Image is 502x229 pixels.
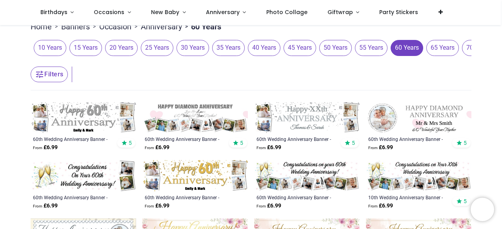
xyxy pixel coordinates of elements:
[31,67,67,82] button: Filters
[33,136,113,142] a: 60th Wedding Anniversary Banner - Silver Party Design
[464,198,467,205] span: 5
[40,8,67,16] span: Birthdays
[33,144,58,151] strong: £ 6.99
[391,40,423,56] span: 60 Years
[33,146,42,150] span: From
[254,102,360,134] img: Personalised 60th Wedding Anniversary Banner - Silver Celebration Design - 4 Photo Upload
[141,21,182,32] a: Anniversary
[316,40,352,56] button: 50 Years
[33,194,113,200] a: 60th Wedding Anniversary Banner - Champagne Design
[142,102,248,134] img: Personalised 60th Wedding Anniversary Banner - Diamond - 9 Photo upload
[102,40,138,56] button: 20 Years
[266,8,307,16] span: Photo Collage
[206,8,240,16] span: Anniversary
[368,146,378,150] span: From
[52,23,61,31] span: >
[138,40,173,56] button: 25 Years
[94,8,124,16] span: Occasions
[256,136,337,142] a: 60th Wedding Anniversary Banner - Silver Celebration Design
[284,40,316,56] span: 45 Years
[471,198,494,221] iframe: Brevo live chat
[34,40,66,56] span: 10 Years
[462,40,495,56] span: 70 Years
[355,40,387,56] span: 55 Years
[254,160,360,192] img: Personalised 60th Wedding Anniversary Banner - Champagne Design - 9 Photo Upload
[33,204,42,208] span: From
[256,202,281,210] strong: £ 6.99
[31,21,52,32] a: Home
[240,139,243,146] span: 5
[423,40,459,56] button: 65 Years
[141,40,173,56] span: 25 Years
[33,202,58,210] strong: £ 6.99
[99,21,131,32] a: Occasion
[182,21,221,32] li: 60 Years
[426,40,459,56] span: 65 Years
[368,194,449,200] a: 10th Wedding Anniversary Banner - Champagne Design
[256,146,266,150] span: From
[145,144,169,151] strong: £ 6.99
[212,40,245,56] span: 35 Years
[176,40,209,56] span: 30 Years
[368,144,393,151] strong: £ 6.99
[280,40,316,56] button: 45 Years
[209,40,245,56] button: 35 Years
[368,136,449,142] a: 60th Wedding Anniversary Banner - Diamond
[352,139,355,146] span: 5
[248,40,280,56] span: 40 Years
[245,40,280,56] button: 40 Years
[61,21,90,32] a: Banners
[145,146,154,150] span: From
[31,102,136,134] img: Personalised 60th Wedding Anniversary Banner - Silver Party Design - Custom Text & 4 Photo Upload
[366,102,471,134] img: Personalised 60th Wedding Anniversary Banner - Diamond - 1 Photo upload
[368,204,378,208] span: From
[387,40,423,56] button: 60 Years
[182,23,191,31] span: >
[256,144,281,151] strong: £ 6.99
[66,40,102,56] button: 15 Years
[352,40,387,56] button: 55 Years
[145,204,154,208] span: From
[327,8,353,16] span: Giftwrap
[145,202,169,210] strong: £ 6.99
[368,202,393,210] strong: £ 6.99
[69,40,102,56] span: 15 Years
[31,40,66,56] button: 10 Years
[256,194,337,200] a: 60th Wedding Anniversary Banner - Champagne Design
[379,8,418,16] span: Party Stickers
[90,23,99,31] span: >
[173,40,209,56] button: 30 Years
[366,160,471,192] img: Personalised 10th Wedding Anniversary Banner - Champagne Design - 9 Photo Upload
[459,40,495,56] button: 70 Years
[464,139,467,146] span: 5
[256,204,266,208] span: From
[145,136,225,142] a: 60th Wedding Anniversary Banner - Diamond
[129,139,132,146] span: 5
[145,194,225,200] a: 60th Wedding Anniversary Banner - Celebration Design
[131,23,141,31] span: >
[31,160,136,192] img: Personalised 60th Wedding Anniversary Banner - Champagne Design - 2 Photo Upload
[105,40,138,56] span: 20 Years
[151,8,179,16] span: New Baby
[142,160,248,192] img: Personalised 60th Wedding Anniversary Banner - Celebration Design - Custom Text & 4 Photo Upload
[319,40,352,56] span: 50 Years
